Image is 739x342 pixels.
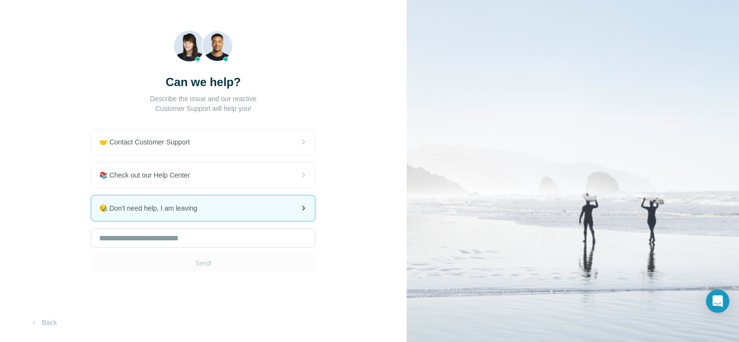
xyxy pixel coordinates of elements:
span: 🤝 Contact Customer Support [99,137,198,147]
div: Open Intercom Messenger [706,289,729,313]
p: Customer Support will help you! [155,104,251,113]
button: Back [23,314,64,331]
span: 😪 Don't need help, I am leaving [99,203,205,213]
span: 📚 Check out our Help Center [99,170,198,180]
h3: Can we help? [166,74,241,90]
img: Beach Photo [173,30,233,67]
p: Describe the issue and our reactive [150,94,257,104]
